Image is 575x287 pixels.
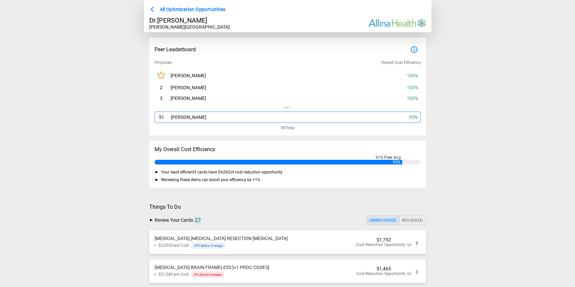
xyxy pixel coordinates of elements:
button: Unreviewed [367,215,400,225]
span: 93 % [409,115,418,120]
span: [PERSON_NAME] [171,96,206,101]
span: Cost Reduction Opportunity /yr [356,271,411,276]
span: 6 % Above Average [194,273,221,276]
span: Reviewing these items can boost your efficiency by + 1 % [161,177,260,182]
img: Site Logo [369,19,426,27]
span: 51 [159,115,164,120]
span: $1,752 [377,237,391,242]
span: Dr. [PERSON_NAME] [149,16,207,24]
span: $1,465 [377,266,391,271]
span: [PERSON_NAME] [171,115,206,120]
span: [PERSON_NAME] [171,85,206,90]
span: 100 % [407,85,418,90]
span: $4,062 [218,170,230,174]
span: 100 % [407,96,418,101]
span: $2,003 [159,243,171,248]
span: Cost Reduction Opportunity /yr [356,242,411,247]
span: Peer Leaderboard [155,46,196,53]
span: Card Cost [159,243,189,248]
span: Overall Cost Efficiency [381,60,421,65]
button: Reviewed [399,215,426,225]
span: 2 [160,85,163,90]
span: 100 % [407,73,418,78]
span: [PERSON_NAME][GEOGRAPHIC_DATA] [149,24,230,30]
button: All Optimization Opportunities [149,5,228,14]
span: 91 % Peer Avg [376,155,401,160]
span: All Optimization Opportunities [160,5,226,14]
span: Things To Do [149,204,426,210]
span: [PERSON_NAME] [171,73,206,78]
span: 96 Total [281,123,294,130]
span: My Overall Cost Efficiency [155,146,215,152]
span: Card Cost [159,272,189,277]
span: 27 [195,217,201,223]
span: 3 [160,96,163,101]
span: Review Your Cards [155,217,193,223]
span: [MEDICAL_DATA] BRAIN FRAMELESS [+1 PROC CODES] [155,265,269,270]
span: [MEDICAL_DATA] [MEDICAL_DATA] RESECTION [MEDICAL_DATA] [155,236,288,241]
span: Your least efficient 3 cards have of cost reduction opportunity [161,170,283,175]
span: $3,128 [159,272,171,277]
span: Physician [155,60,172,65]
span: 29 % Below Average [194,244,223,247]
